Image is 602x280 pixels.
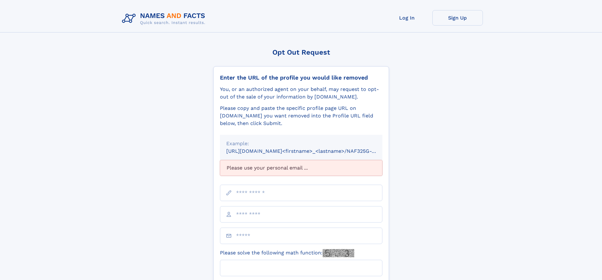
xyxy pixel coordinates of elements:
a: Sign Up [432,10,483,26]
div: Example: [226,140,376,147]
a: Log In [382,10,432,26]
img: Logo Names and Facts [119,10,210,27]
div: Please copy and paste the specific profile page URL on [DOMAIN_NAME] you want removed into the Pr... [220,104,382,127]
div: Please use your personal email ... [220,160,382,176]
div: Opt Out Request [213,48,389,56]
div: Enter the URL of the profile you would like removed [220,74,382,81]
small: [URL][DOMAIN_NAME]<firstname>_<lastname>/NAF325G-xxxxxxxx [226,148,394,154]
label: Please solve the following math function: [220,249,354,257]
div: You, or an authorized agent on your behalf, may request to opt-out of the sale of your informatio... [220,86,382,101]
